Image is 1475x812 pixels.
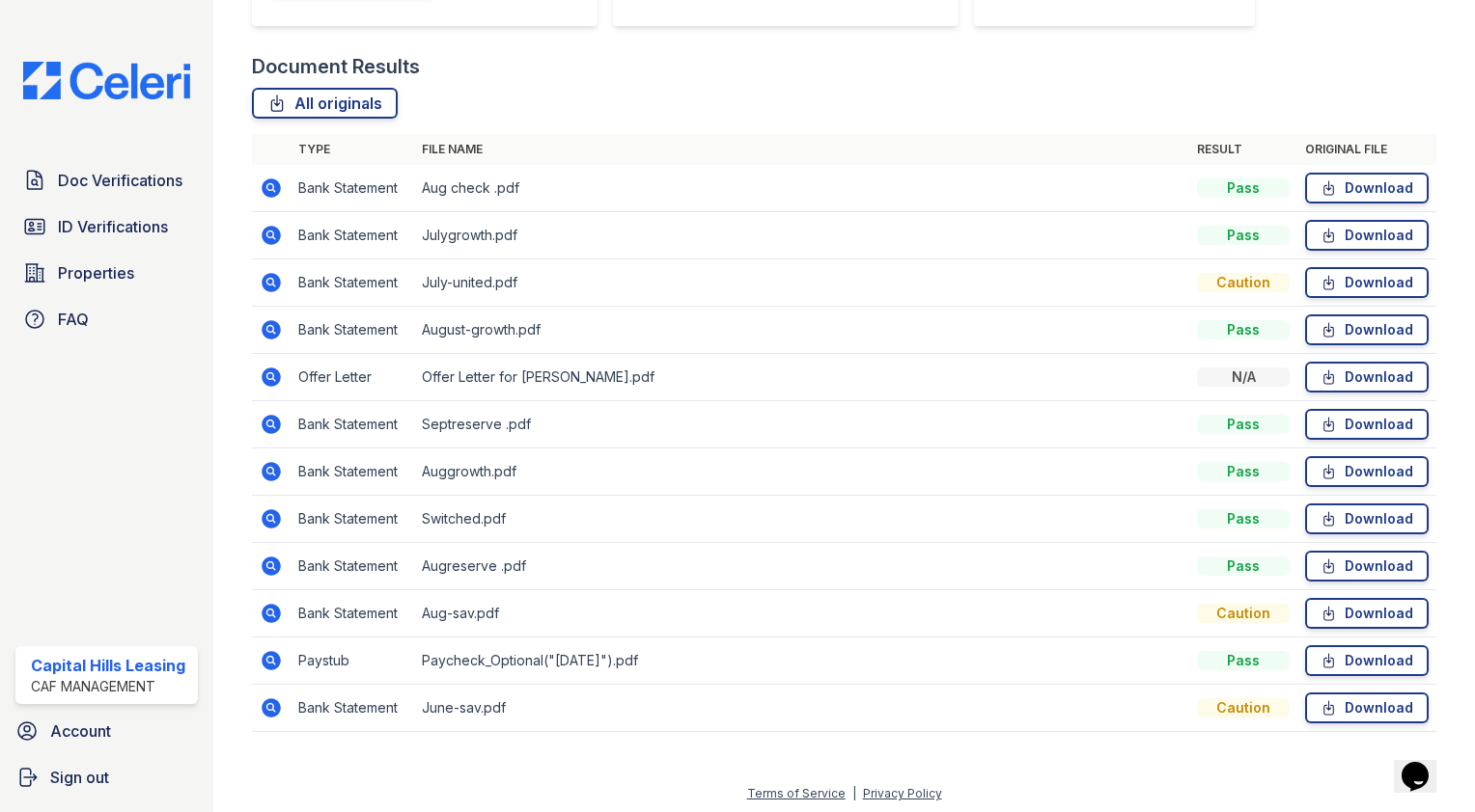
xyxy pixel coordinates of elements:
td: June-sav.pdf [414,685,1189,732]
td: August-growth.pdf [414,307,1189,354]
td: Bank Statement [291,212,414,259]
td: Bank Statement [291,165,414,212]
a: Privacy Policy [863,786,942,800]
div: Pass [1197,462,1290,481]
div: Pass [1197,651,1290,670]
th: Type [291,134,414,165]
th: File name [414,134,1189,165]
a: Download [1305,456,1429,487]
span: ID Verifications [58,215,168,238]
a: All originals [252,88,398,119]
td: Auggrowth.pdf [414,448,1189,496]
div: | [852,786,856,800]
td: Paycheck_Optional("[DATE]").pdf [414,637,1189,685]
a: Download [1305,503,1429,534]
div: Caution [1197,273,1290,292]
td: Offer Letter for [PERSON_NAME].pdf [414,354,1189,401]
a: Download [1305,645,1429,676]
a: Properties [15,254,198,292]
td: Julygrowth.pdf [414,212,1189,259]
td: Bank Statement [291,543,414,590]
span: FAQ [58,308,89,331]
span: Doc Verifications [58,169,182,192]
a: Terms of Service [747,786,846,800]
th: Result [1189,134,1297,165]
td: Bank Statement [291,685,414,732]
a: Download [1305,409,1429,440]
div: Pass [1197,226,1290,245]
a: Download [1305,314,1429,345]
td: Bank Statement [291,307,414,354]
a: Download [1305,173,1429,203]
td: Switched.pdf [414,496,1189,543]
a: ID Verifications [15,207,198,246]
span: Properties [58,261,134,284]
a: Download [1305,551,1429,582]
td: Offer Letter [291,354,414,401]
a: Account [8,712,206,750]
div: Caution [1197,604,1290,623]
a: Download [1305,267,1429,298]
img: CE_Logo_Blue-a8612792a0a2168367f1c8372b55b34899dd931a85d93a1a3d3e32e68fde9ad4.png [8,62,206,99]
div: CAF Management [31,677,185,696]
div: Capital Hills Leasing [31,654,185,677]
div: Pass [1197,415,1290,434]
div: Pass [1197,509,1290,528]
span: Sign out [50,766,109,789]
a: Download [1305,598,1429,629]
a: Sign out [8,758,206,797]
span: Account [50,719,111,743]
a: Download [1305,220,1429,251]
a: Download [1305,362,1429,392]
div: Pass [1197,556,1290,576]
iframe: chat widget [1394,735,1456,793]
div: Caution [1197,698,1290,717]
td: Bank Statement [291,259,414,307]
a: Doc Verifications [15,161,198,200]
div: Pass [1197,320,1290,339]
td: July-united.pdf [414,259,1189,307]
div: Pass [1197,178,1290,198]
td: Paystub [291,637,414,685]
a: FAQ [15,300,198,338]
th: Original file [1297,134,1436,165]
td: Bank Statement [291,496,414,543]
td: Bank Statement [291,448,414,496]
div: Document Results [252,53,420,80]
td: Augreserve .pdf [414,543,1189,590]
td: Aug check .pdf [414,165,1189,212]
a: Download [1305,692,1429,723]
td: Bank Statement [291,590,414,637]
td: Bank Statement [291,401,414,448]
div: N/A [1197,367,1290,387]
td: Septreserve .pdf [414,401,1189,448]
td: Aug-sav.pdf [414,590,1189,637]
